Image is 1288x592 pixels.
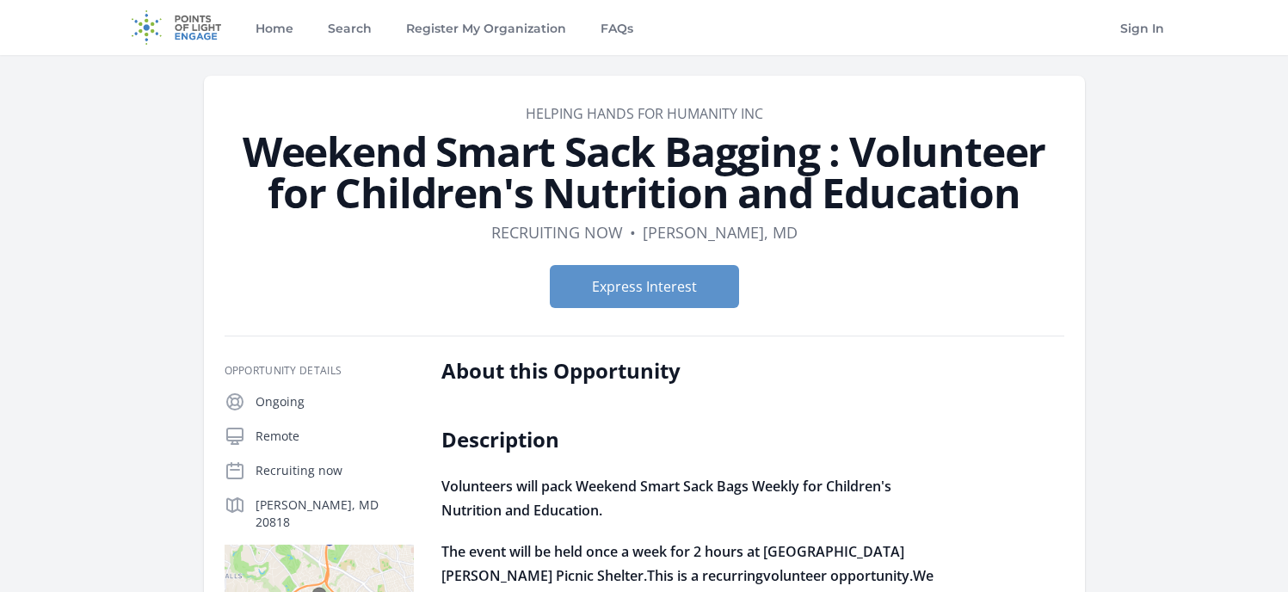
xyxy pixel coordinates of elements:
[441,426,945,453] h2: Description
[491,220,623,244] dd: Recruiting now
[225,364,414,378] h3: Opportunity Details
[550,265,739,308] button: Express Interest
[526,104,763,123] a: Helping Hands for Humanity Inc
[441,477,891,520] strong: Volunteers will pack Weekend Smart Sack Bags Weekly for Children's Nutrition and Education.
[256,428,414,445] p: Remote
[256,496,414,531] p: [PERSON_NAME], MD 20818
[643,220,798,244] dd: [PERSON_NAME], MD
[256,462,414,479] p: Recruiting now
[225,131,1064,213] h1: Weekend Smart Sack Bagging : Volunteer for Children's Nutrition and Education
[256,393,414,410] p: Ongoing
[441,357,945,385] h2: About this Opportunity
[630,220,636,244] div: •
